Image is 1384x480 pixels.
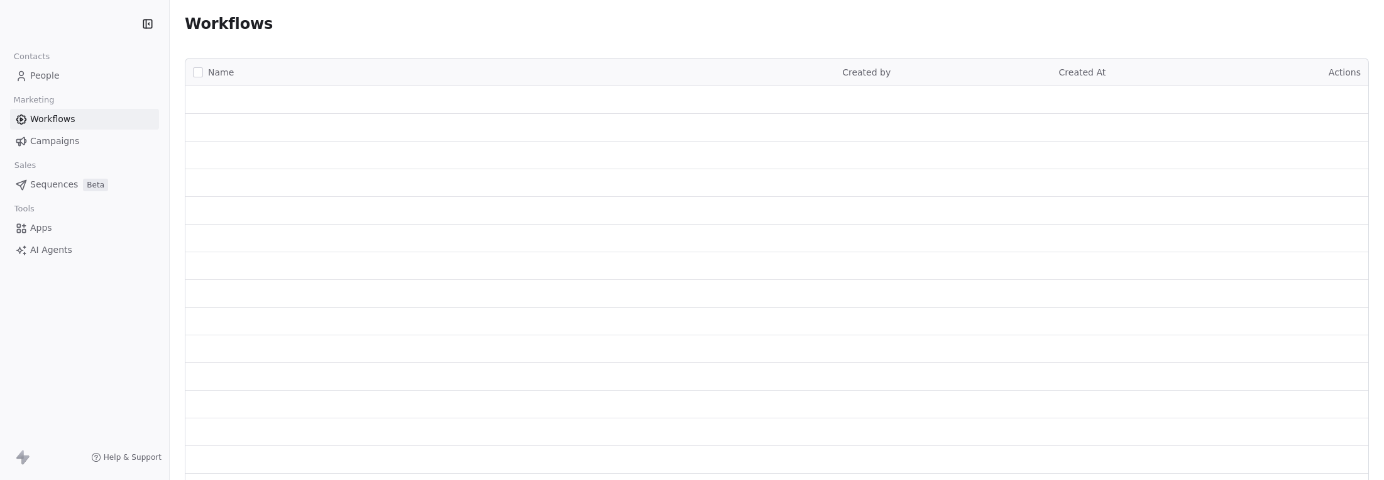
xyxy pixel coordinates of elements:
[10,131,159,152] a: Campaigns
[8,47,55,66] span: Contacts
[30,113,75,126] span: Workflows
[8,91,60,109] span: Marketing
[30,243,72,257] span: AI Agents
[1059,67,1106,77] span: Created At
[30,221,52,235] span: Apps
[10,174,159,195] a: SequencesBeta
[1329,67,1361,77] span: Actions
[842,67,891,77] span: Created by
[208,66,234,79] span: Name
[30,135,79,148] span: Campaigns
[30,69,60,82] span: People
[91,452,162,462] a: Help & Support
[10,218,159,238] a: Apps
[9,156,41,175] span: Sales
[9,199,40,218] span: Tools
[10,240,159,260] a: AI Agents
[10,109,159,130] a: Workflows
[185,15,273,33] span: Workflows
[10,65,159,86] a: People
[104,452,162,462] span: Help & Support
[83,179,108,191] span: Beta
[30,178,78,191] span: Sequences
